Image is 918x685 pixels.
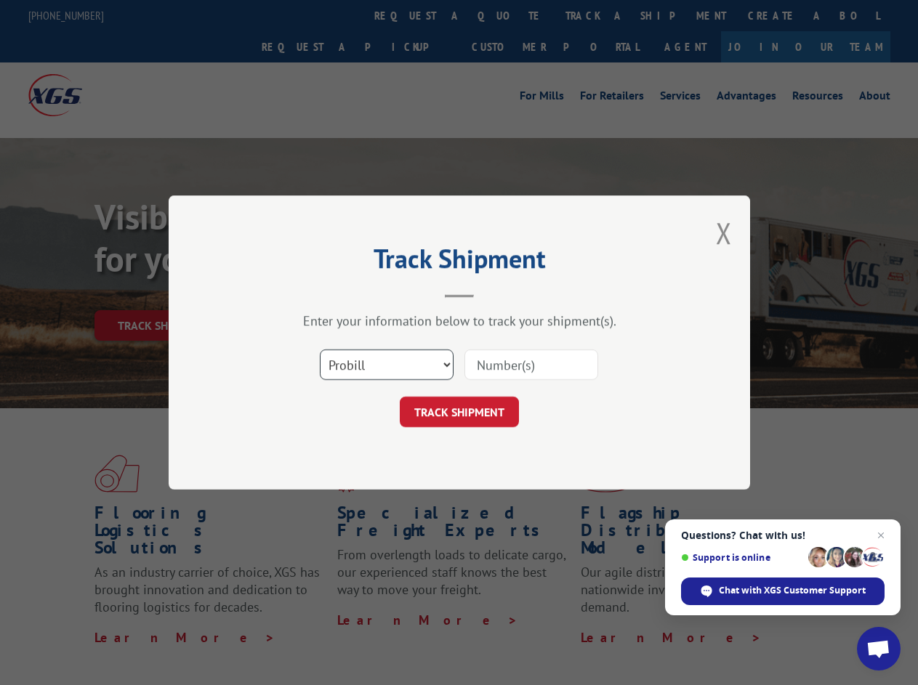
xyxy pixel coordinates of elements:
[241,248,677,276] h2: Track Shipment
[719,584,866,597] span: Chat with XGS Customer Support
[400,397,519,427] button: TRACK SHIPMENT
[681,577,885,605] div: Chat with XGS Customer Support
[681,530,885,541] span: Questions? Chat with us!
[716,214,732,252] button: Close modal
[681,552,803,563] span: Support is online
[241,312,677,329] div: Enter your information below to track your shipment(s).
[857,627,901,670] div: Open chat
[464,349,598,380] input: Number(s)
[872,527,890,544] span: Close chat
